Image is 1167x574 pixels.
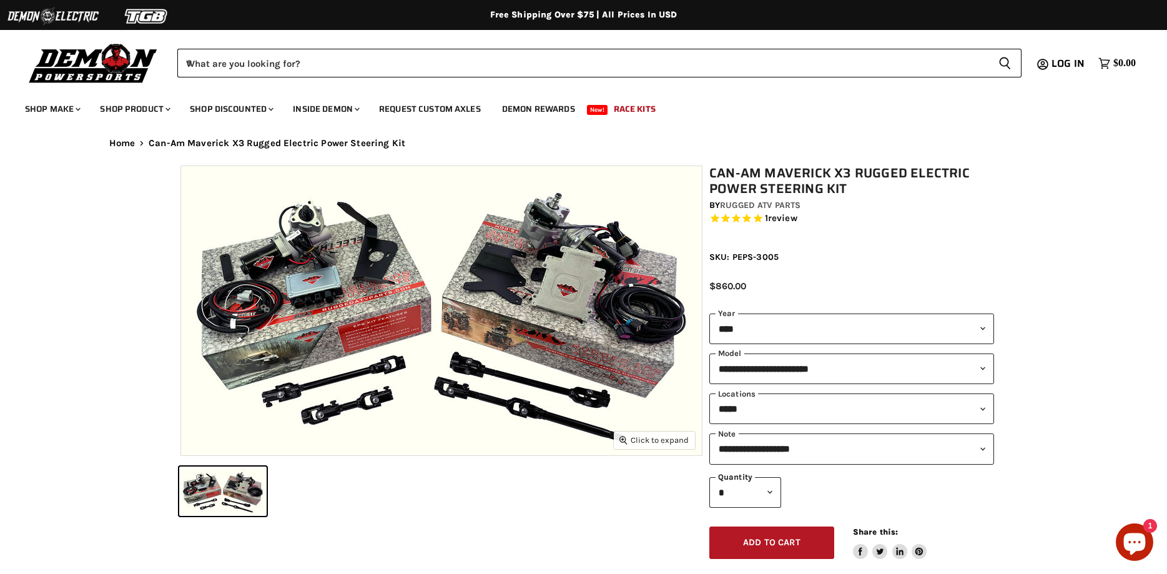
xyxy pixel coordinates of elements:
a: Shop Discounted [180,96,281,122]
img: Demon Electric Logo 2 [6,4,100,28]
a: $0.00 [1092,54,1142,72]
nav: Breadcrumbs [84,138,1083,149]
a: Rugged ATV Parts [720,200,800,210]
a: Shop Product [91,96,178,122]
img: TGB Logo 2 [100,4,194,28]
select: keys [709,393,994,424]
span: Click to expand [619,435,689,445]
a: Demon Rewards [493,96,584,122]
aside: Share this: [853,527,927,560]
input: When autocomplete results are available use up and down arrows to review and enter to select [177,49,988,77]
img: Demon Powersports [25,41,162,85]
span: $0.00 [1113,57,1136,69]
span: 1 reviews [765,213,797,224]
span: Add to cart [743,537,800,548]
span: review [768,213,797,224]
a: Home [109,138,135,149]
select: year [709,314,994,344]
button: Search [988,49,1022,77]
select: Quantity [709,477,781,508]
ul: Main menu [16,91,1133,122]
a: Request Custom Axles [370,96,490,122]
button: IMAGE thumbnail [179,467,267,516]
div: Free Shipping Over $75 | All Prices In USD [84,9,1083,21]
select: modal-name [709,354,994,384]
span: $860.00 [709,280,746,292]
span: Share this: [853,527,898,537]
a: Log in [1046,58,1092,69]
span: Can-Am Maverick X3 Rugged Electric Power Steering Kit [149,138,405,149]
img: IMAGE [181,166,702,455]
button: Add to cart [709,527,834,560]
select: keys [709,433,994,464]
a: Race Kits [604,96,665,122]
h1: Can-Am Maverick X3 Rugged Electric Power Steering Kit [709,166,994,197]
span: New! [587,105,608,115]
div: by [709,199,994,212]
inbox-online-store-chat: Shopify online store chat [1112,523,1157,564]
div: SKU: PEPS-3005 [709,250,994,264]
a: Inside Demon [283,96,367,122]
span: Rated 5.0 out of 5 stars 1 reviews [709,212,994,225]
button: Click to expand [614,432,695,448]
form: Product [177,49,1022,77]
span: Log in [1051,56,1085,71]
a: Shop Make [16,96,88,122]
